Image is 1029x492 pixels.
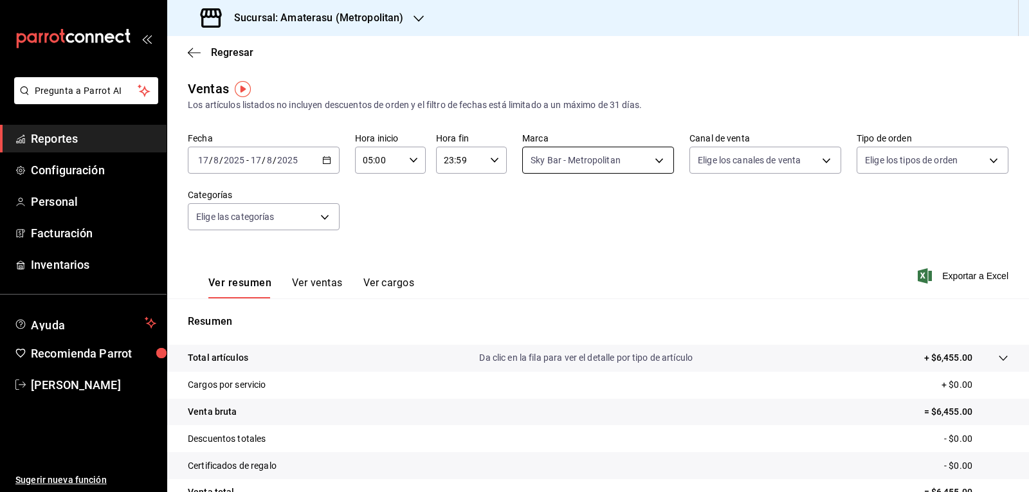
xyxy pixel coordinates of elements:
[436,134,507,143] label: Hora fin
[31,376,156,394] span: [PERSON_NAME]
[698,154,801,167] span: Elige los canales de venta
[31,161,156,179] span: Configuración
[689,134,841,143] label: Canal de venta
[208,277,271,298] button: Ver resumen
[188,79,229,98] div: Ventas
[223,155,245,165] input: ----
[9,93,158,107] a: Pregunta a Parrot AI
[188,46,253,59] button: Regresar
[531,154,621,167] span: Sky Bar - Metropolitan
[188,190,340,199] label: Categorías
[266,155,273,165] input: --
[219,155,223,165] span: /
[31,224,156,242] span: Facturación
[141,33,152,44] button: open_drawer_menu
[14,77,158,104] button: Pregunta a Parrot AI
[188,459,277,473] p: Certificados de regalo
[188,351,248,365] p: Total artículos
[31,256,156,273] span: Inventarios
[211,46,253,59] span: Regresar
[188,314,1008,329] p: Resumen
[262,155,266,165] span: /
[363,277,415,298] button: Ver cargos
[292,277,343,298] button: Ver ventas
[355,134,426,143] label: Hora inicio
[522,134,674,143] label: Marca
[197,155,209,165] input: --
[920,268,1008,284] button: Exportar a Excel
[273,155,277,165] span: /
[479,351,693,365] p: Da clic en la fila para ver el detalle por tipo de artículo
[188,432,266,446] p: Descuentos totales
[188,134,340,143] label: Fecha
[865,154,958,167] span: Elige los tipos de orden
[31,130,156,147] span: Reportes
[224,10,403,26] h3: Sucursal: Amaterasu (Metropolitan)
[188,405,237,419] p: Venta bruta
[924,405,1008,419] p: = $6,455.00
[924,351,972,365] p: + $6,455.00
[196,210,275,223] span: Elige las categorías
[31,345,156,362] span: Recomienda Parrot
[188,98,1008,112] div: Los artículos listados no incluyen descuentos de orden y el filtro de fechas está limitado a un m...
[15,473,156,487] span: Sugerir nueva función
[277,155,298,165] input: ----
[31,315,140,331] span: Ayuda
[35,84,138,98] span: Pregunta a Parrot AI
[208,277,414,298] div: navigation tabs
[944,459,1008,473] p: - $0.00
[209,155,213,165] span: /
[235,81,251,97] img: Tooltip marker
[942,378,1008,392] p: + $0.00
[944,432,1008,446] p: - $0.00
[31,193,156,210] span: Personal
[246,155,249,165] span: -
[857,134,1008,143] label: Tipo de orden
[213,155,219,165] input: --
[250,155,262,165] input: --
[188,378,266,392] p: Cargos por servicio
